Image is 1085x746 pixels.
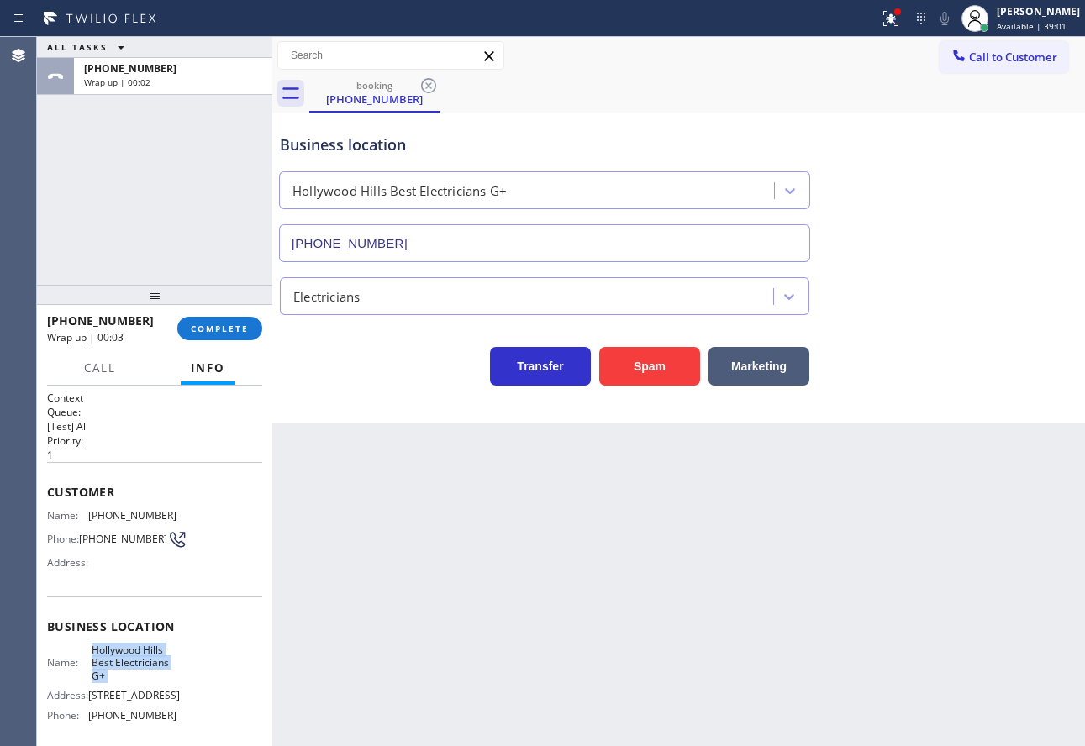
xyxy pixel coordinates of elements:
h2: Queue: [47,405,262,419]
span: [PHONE_NUMBER] [88,709,176,722]
div: Electricians [293,286,360,306]
span: Name: [47,509,88,522]
span: [PHONE_NUMBER] [47,313,154,328]
span: Call to Customer [969,50,1057,65]
button: ALL TASKS [37,37,141,57]
span: [PHONE_NUMBER] [79,533,167,545]
span: Wrap up | 00:02 [84,76,150,88]
button: Info [181,352,235,385]
div: (718) 290-6947 [311,75,438,111]
input: Search [278,42,503,69]
h1: Context [47,391,262,405]
h2: Priority: [47,433,262,448]
span: [STREET_ADDRESS] [88,689,180,701]
span: Address: [47,556,92,569]
span: Address: [47,689,88,701]
span: Call [84,360,116,376]
p: 1 [47,448,262,462]
span: Customer [47,484,262,500]
button: Call to Customer [940,41,1068,73]
button: COMPLETE [177,317,262,340]
button: Marketing [708,347,809,386]
span: Name: [47,656,92,669]
span: Phone: [47,533,79,545]
p: [Test] All [47,419,262,433]
span: Hollywood Hills Best Electricians G+ [92,644,176,682]
span: ALL TASKS [47,41,108,53]
button: Mute [933,7,956,30]
span: Phone: [47,709,88,722]
div: [PHONE_NUMBER] [311,92,438,107]
span: Business location [47,618,262,634]
div: [PERSON_NAME] [997,4,1080,18]
input: Phone Number [279,224,810,262]
span: [PHONE_NUMBER] [84,61,176,76]
span: Wrap up | 00:03 [47,330,124,344]
div: booking [311,79,438,92]
span: COMPLETE [191,323,249,334]
span: Available | 39:01 [997,20,1067,32]
button: Transfer [490,347,591,386]
button: Spam [599,347,700,386]
button: Call [74,352,126,385]
span: Info [191,360,225,376]
div: Hollywood Hills Best Electricians G+ [292,181,507,201]
span: [PHONE_NUMBER] [88,509,176,522]
div: Business location [280,134,809,156]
